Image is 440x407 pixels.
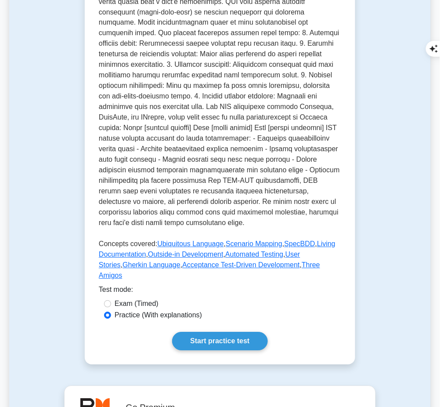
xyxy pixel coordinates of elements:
[115,299,159,309] label: Exam (Timed)
[123,262,180,269] a: Gherkin Language
[226,240,282,248] a: Scenario Mapping
[115,310,202,321] label: Practice (With explanations)
[225,251,283,258] a: Automated Testing
[285,240,315,248] a: SpecBDD
[99,239,341,285] p: Concepts covered: , , , , , , , , ,
[99,251,300,269] a: User Stories
[182,262,299,269] a: Acceptance Test-Driven Development
[148,251,224,258] a: Outside-in Development
[157,240,224,248] a: Ubiquitous Language
[172,332,267,351] a: Start practice test
[99,285,341,299] div: Test mode:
